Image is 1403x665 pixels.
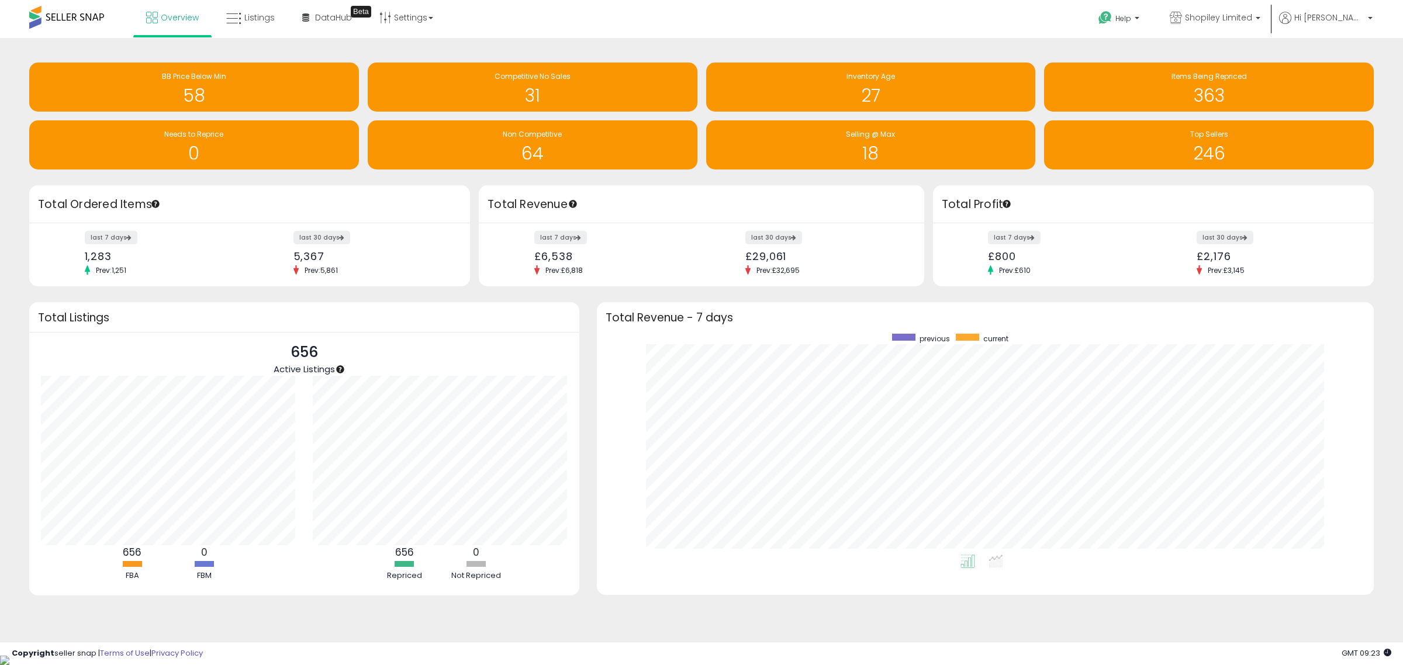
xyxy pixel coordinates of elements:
[1294,12,1364,23] span: Hi [PERSON_NAME]
[993,265,1036,275] span: Prev: £610
[846,71,895,81] span: Inventory Age
[441,570,512,581] div: Not Repriced
[35,144,353,163] h1: 0
[920,334,950,344] span: previous
[12,648,203,659] div: seller snap | |
[150,199,161,209] div: Tooltip anchor
[293,250,450,262] div: 5,367
[712,86,1030,105] h1: 27
[351,6,371,18] div: Tooltip anchor
[1172,71,1247,81] span: Items Being Repriced
[29,120,359,169] a: Needs to Reprice 0
[35,86,353,105] h1: 58
[495,71,571,81] span: Competitive No Sales
[745,250,904,262] div: £29,061
[1050,86,1368,105] h1: 363
[1050,144,1368,163] h1: 246
[100,647,150,659] a: Terms of Use
[1279,12,1373,38] a: Hi [PERSON_NAME]
[38,313,571,322] h3: Total Listings
[473,545,479,559] b: 0
[1089,2,1151,38] a: Help
[97,570,167,581] div: FBA
[1098,11,1112,25] i: Get Help
[161,12,199,23] span: Overview
[503,129,562,139] span: Non Competitive
[568,199,578,209] div: Tooltip anchor
[745,231,802,244] label: last 30 days
[85,250,241,262] div: 1,283
[29,63,359,112] a: BB Price Below Min 58
[988,231,1041,244] label: last 7 days
[1190,129,1228,139] span: Top Sellers
[1115,13,1131,23] span: Help
[846,129,895,139] span: Selling @ Max
[395,545,414,559] b: 656
[244,12,275,23] span: Listings
[368,120,697,169] a: Non Competitive 64
[169,570,239,581] div: FBM
[606,313,1365,322] h3: Total Revenue - 7 days
[274,341,335,363] p: 656
[164,129,223,139] span: Needs to Reprice
[1342,647,1391,659] span: 2025-09-15 09:23 GMT
[1001,199,1012,209] div: Tooltip anchor
[368,63,697,112] a: Competitive No Sales 31
[315,12,352,23] span: DataHub
[201,545,208,559] b: 0
[751,265,806,275] span: Prev: £32,695
[151,647,203,659] a: Privacy Policy
[374,86,692,105] h1: 31
[12,647,54,659] strong: Copyright
[293,231,350,244] label: last 30 days
[1044,120,1374,169] a: Top Sellers 246
[1197,231,1253,244] label: last 30 days
[374,144,692,163] h1: 64
[1044,63,1374,112] a: Items Being Repriced 363
[369,570,440,581] div: Repriced
[335,364,345,375] div: Tooltip anchor
[706,120,1036,169] a: Selling @ Max 18
[540,265,589,275] span: Prev: £6,818
[988,250,1145,262] div: £800
[942,196,1365,213] h3: Total Profit
[534,250,693,262] div: £6,538
[90,265,132,275] span: Prev: 1,251
[712,144,1030,163] h1: 18
[534,231,587,244] label: last 7 days
[1202,265,1250,275] span: Prev: £3,145
[274,363,335,375] span: Active Listings
[123,545,141,559] b: 656
[1197,250,1353,262] div: £2,176
[983,334,1008,344] span: current
[38,196,461,213] h3: Total Ordered Items
[706,63,1036,112] a: Inventory Age 27
[1185,12,1252,23] span: Shopiley Limited
[85,231,137,244] label: last 7 days
[299,265,344,275] span: Prev: 5,861
[162,71,226,81] span: BB Price Below Min
[488,196,915,213] h3: Total Revenue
